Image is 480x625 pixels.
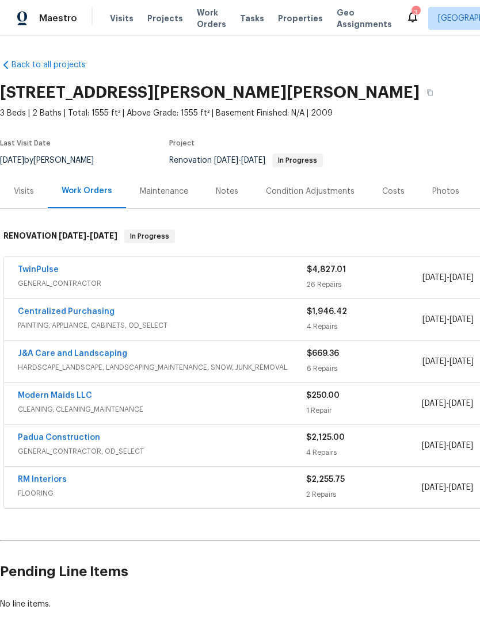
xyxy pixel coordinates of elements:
[307,321,422,332] div: 4 Repairs
[307,308,347,316] span: $1,946.42
[307,350,339,358] span: $669.36
[422,398,473,409] span: -
[214,156,238,164] span: [DATE]
[273,157,322,164] span: In Progress
[307,363,422,374] div: 6 Repairs
[449,358,474,366] span: [DATE]
[422,314,474,325] span: -
[422,400,446,408] span: [DATE]
[382,186,405,197] div: Costs
[216,186,238,197] div: Notes
[39,13,77,24] span: Maestro
[18,266,59,274] a: TwinPulse
[147,13,183,24] span: Projects
[169,140,195,147] span: Project
[18,434,100,442] a: Padua Construction
[140,186,188,197] div: Maintenance
[307,266,346,274] span: $4,827.01
[214,156,265,164] span: -
[18,392,92,400] a: Modern Maids LLC
[306,476,345,484] span: $2,255.75
[18,362,307,373] span: HARDSCAPE_LANDSCAPE, LANDSCAPING_MAINTENANCE, SNOW, JUNK_REMOVAL
[59,232,86,240] span: [DATE]
[18,446,306,457] span: GENERAL_CONTRACTOR, OD_SELECT
[169,156,323,164] span: Renovation
[306,434,345,442] span: $2,125.00
[449,400,473,408] span: [DATE]
[307,279,422,290] div: 26 Repairs
[449,274,474,282] span: [DATE]
[18,350,127,358] a: J&A Care and Landscaping
[18,320,307,331] span: PAINTING, APPLIANCE, CABINETS, OD_SELECT
[240,14,264,22] span: Tasks
[18,488,306,499] span: FLOORING
[18,308,115,316] a: Centralized Purchasing
[278,13,323,24] span: Properties
[125,231,174,242] span: In Progress
[422,274,447,282] span: [DATE]
[420,82,440,103] button: Copy Address
[14,186,34,197] div: Visits
[241,156,265,164] span: [DATE]
[337,7,392,30] span: Geo Assignments
[422,356,474,367] span: -
[306,405,421,416] div: 1 Repair
[412,7,420,18] div: 3
[110,13,134,24] span: Visits
[59,232,117,240] span: -
[18,476,67,484] a: RM Interiors
[18,278,307,289] span: GENERAL_CONTRACTOR
[422,440,473,451] span: -
[432,186,459,197] div: Photos
[266,186,355,197] div: Condition Adjustments
[422,316,447,324] span: [DATE]
[422,272,474,283] span: -
[422,442,446,450] span: [DATE]
[449,484,473,492] span: [DATE]
[449,442,473,450] span: [DATE]
[197,7,226,30] span: Work Orders
[449,316,474,324] span: [DATE]
[90,232,117,240] span: [DATE]
[18,404,306,415] span: CLEANING, CLEANING_MAINTENANCE
[306,447,421,458] div: 4 Repairs
[422,482,473,493] span: -
[62,185,112,197] div: Work Orders
[3,229,117,243] h6: RENOVATION
[422,358,447,366] span: [DATE]
[306,489,421,500] div: 2 Repairs
[306,392,340,400] span: $250.00
[422,484,446,492] span: [DATE]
